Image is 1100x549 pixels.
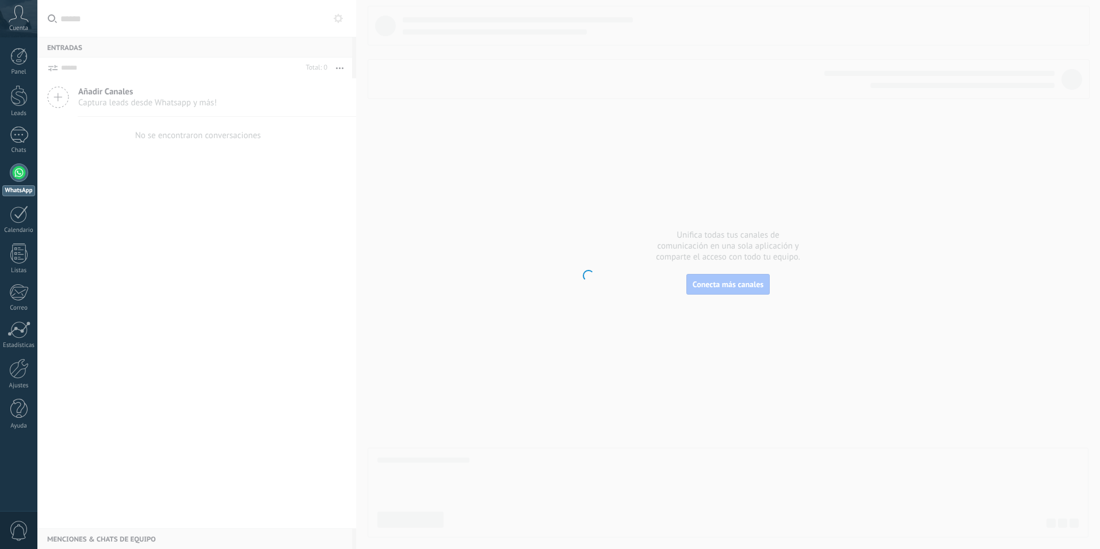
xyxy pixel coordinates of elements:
div: Ajustes [2,382,36,390]
div: Correo [2,304,36,312]
div: Panel [2,68,36,76]
div: Ayuda [2,422,36,430]
div: Listas [2,267,36,274]
div: Leads [2,110,36,117]
span: Cuenta [9,25,28,32]
div: Calendario [2,227,36,234]
div: Chats [2,147,36,154]
div: Estadísticas [2,342,36,349]
div: WhatsApp [2,185,35,196]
